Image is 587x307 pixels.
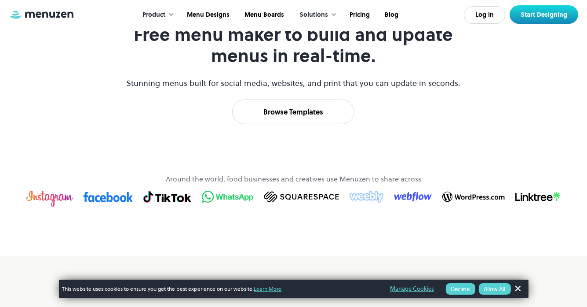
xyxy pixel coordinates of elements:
a: Blog [376,1,405,29]
a: Dismiss Banner [511,282,524,296]
p: Around the world, food businesses and creatives use Menuzen to share across [166,174,421,184]
a: Log In [464,6,505,24]
button: Allow All [479,283,511,295]
div: Solutions [299,10,328,20]
a: Learn More [254,285,282,292]
h1: Free menu maker to build and update menus in real-time. [125,24,462,67]
a: Start Designing [510,5,578,24]
div: Solutions [291,1,341,29]
div: Product [142,10,165,20]
a: Manage Cookies [390,284,434,294]
p: Stunning menus built for social media, websites, and print that you can update in seconds. [125,77,462,89]
button: Decline [446,283,475,295]
div: Product [134,1,179,29]
a: Pricing [341,1,376,29]
a: Browse Templates [232,100,354,124]
a: Menu Designs [179,1,236,29]
span: This website uses cookies to ensure you get the best experience on our website. [62,285,378,293]
a: Menu Boards [236,1,291,29]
